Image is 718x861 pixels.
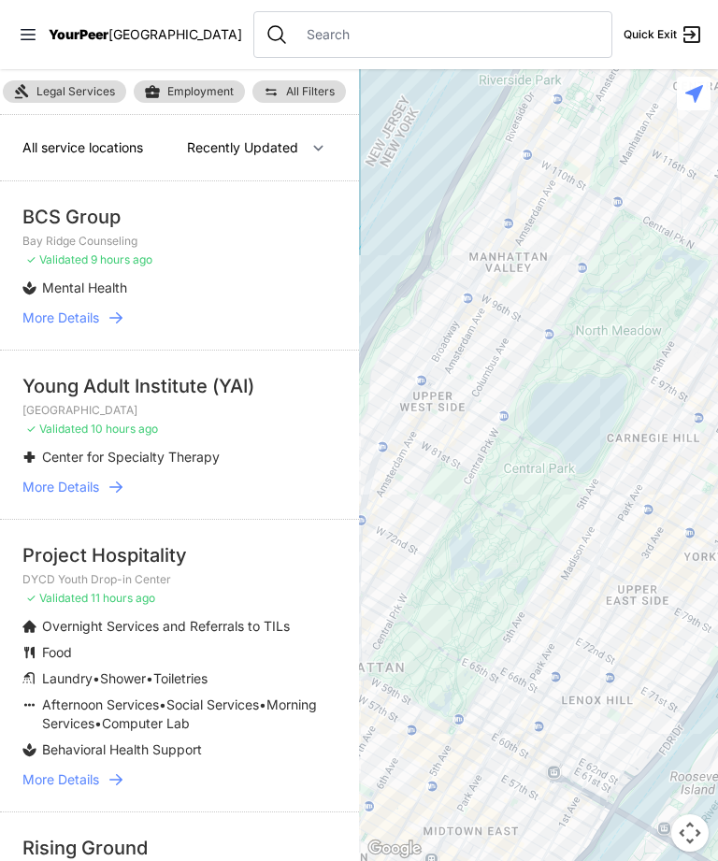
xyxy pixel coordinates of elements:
a: More Details [22,478,337,496]
span: All Filters [286,86,335,97]
span: ✓ Validated [26,591,88,605]
span: More Details [22,770,99,789]
a: Open this area in Google Maps (opens a new window) [364,837,425,861]
span: Legal Services [36,84,115,99]
span: 10 hours ago [91,422,158,436]
a: More Details [22,309,337,327]
input: Search [295,25,600,44]
span: 9 hours ago [91,252,152,266]
span: Social Services [166,696,259,712]
div: Project Hospitality [22,542,337,568]
span: • [159,696,166,712]
span: ✓ Validated [26,422,88,436]
span: Toiletries [153,670,208,686]
div: Young Adult Institute (YAI) [22,373,337,399]
span: Center for Specialty Therapy [42,449,220,465]
span: • [93,670,100,686]
span: ✓ Validated [26,252,88,266]
a: Quick Exit [624,23,703,46]
span: Laundry [42,670,93,686]
a: YourPeer[GEOGRAPHIC_DATA] [49,29,242,40]
a: Legal Services [3,80,126,103]
span: Mental Health [42,280,127,295]
div: Rising Ground [22,835,337,861]
span: 11 hours ago [91,591,155,605]
a: All Filters [252,80,346,103]
a: Employment [134,80,245,103]
span: Overnight Services and Referrals to TILs [42,618,290,634]
span: • [146,670,153,686]
p: [GEOGRAPHIC_DATA] [22,403,337,418]
div: BCS Group [22,204,337,230]
span: Food [42,644,72,660]
span: More Details [22,478,99,496]
span: Employment [167,84,234,99]
img: Google [364,837,425,861]
span: • [259,696,266,712]
p: Bay Ridge Counseling [22,234,337,249]
span: Quick Exit [624,27,677,42]
span: Behavioral Health Support [42,741,202,757]
span: More Details [22,309,99,327]
span: [GEOGRAPHIC_DATA] [108,26,242,42]
button: Map camera controls [671,814,709,852]
a: More Details [22,770,337,789]
span: All service locations [22,139,143,155]
span: • [94,715,102,731]
span: Computer Lab [102,715,190,731]
span: YourPeer [49,26,108,42]
p: DYCD Youth Drop-in Center [22,572,337,587]
span: Shower [100,670,146,686]
span: Afternoon Services [42,696,159,712]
